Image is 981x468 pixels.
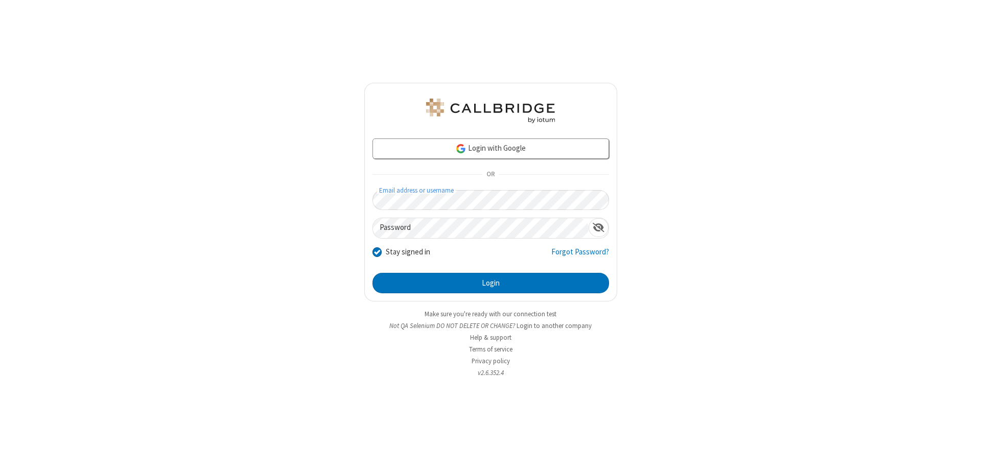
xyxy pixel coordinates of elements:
a: Login with Google [372,138,609,159]
a: Terms of service [469,345,512,354]
img: google-icon.png [455,143,466,154]
img: QA Selenium DO NOT DELETE OR CHANGE [424,99,557,123]
button: Login [372,273,609,293]
a: Forgot Password? [551,246,609,266]
div: Show password [589,218,609,237]
li: Not QA Selenium DO NOT DELETE OR CHANGE? [364,321,617,331]
span: OR [482,168,499,182]
input: Email address or username [372,190,609,210]
label: Stay signed in [386,246,430,258]
input: Password [373,218,589,238]
a: Privacy policy [472,357,510,365]
a: Help & support [470,333,511,342]
a: Make sure you're ready with our connection test [425,310,556,318]
li: v2.6.352.4 [364,368,617,378]
button: Login to another company [517,321,592,331]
